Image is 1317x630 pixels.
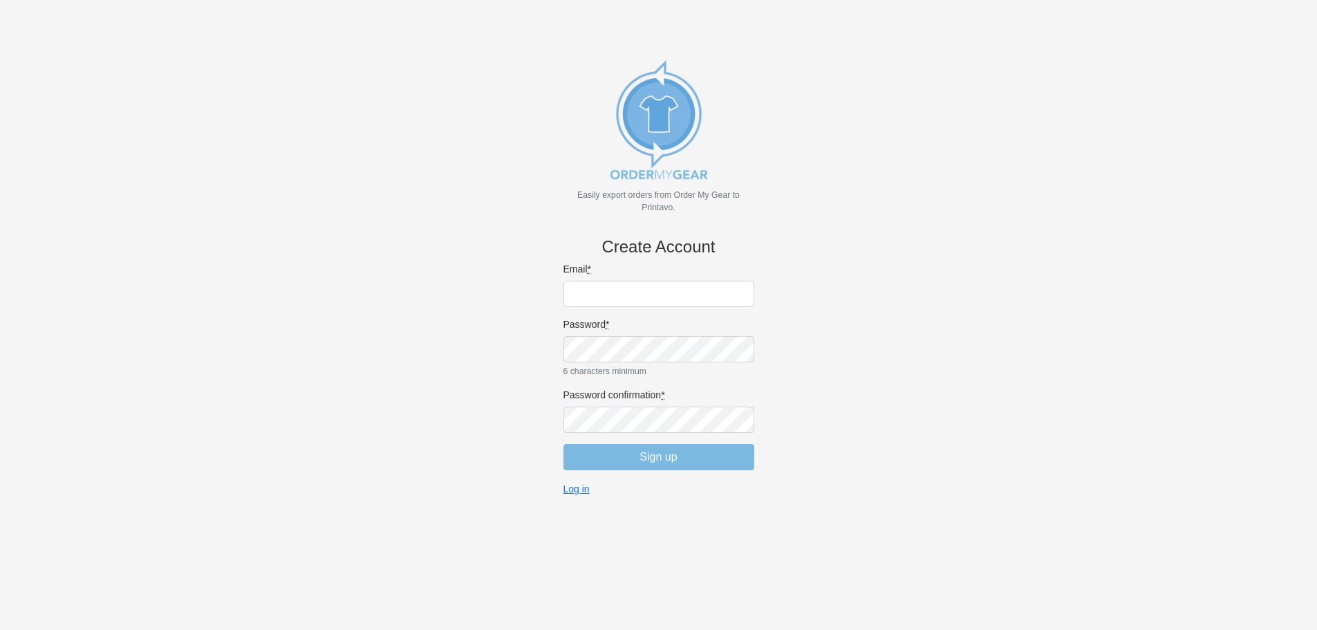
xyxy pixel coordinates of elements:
[563,483,590,495] a: Log in
[661,389,664,400] abbr: required
[563,263,754,275] label: Email
[588,263,591,275] abbr: required
[563,318,754,331] label: Password
[563,237,754,257] h4: Create Account
[606,319,609,330] abbr: required
[563,389,754,401] label: Password confirmation
[563,365,754,378] small: 6 characters minimum
[563,189,754,214] p: Easily export orders from Order My Gear to Printavo.
[563,444,754,470] input: Sign up
[590,50,728,189] img: new_omg_export_logo-652582c309f788888370c3373ec495a74b7b3fc93c8838f76510ecd25890bcc4.png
